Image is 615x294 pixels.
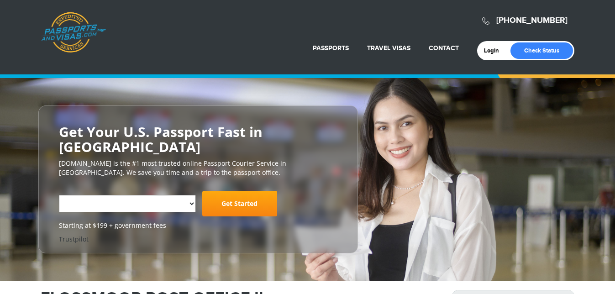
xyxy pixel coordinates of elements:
[41,12,106,53] a: Passports & [DOMAIN_NAME]
[59,124,337,154] h2: Get Your U.S. Passport Fast in [GEOGRAPHIC_DATA]
[429,44,459,52] a: Contact
[313,44,349,52] a: Passports
[510,42,573,59] a: Check Status
[367,44,410,52] a: Travel Visas
[59,159,337,177] p: [DOMAIN_NAME] is the #1 most trusted online Passport Courier Service in [GEOGRAPHIC_DATA]. We sav...
[496,16,568,26] a: [PHONE_NUMBER]
[484,47,505,54] a: Login
[202,191,277,216] a: Get Started
[59,221,337,230] span: Starting at $199 + government fees
[59,235,89,243] a: Trustpilot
